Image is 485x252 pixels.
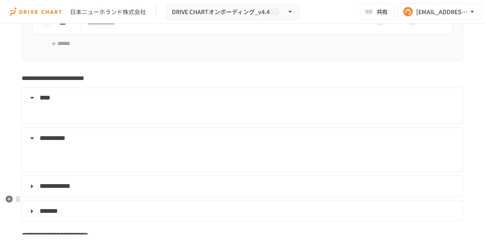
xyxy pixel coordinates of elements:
button: 共有 [360,3,395,20]
button: [EMAIL_ADDRESS][DOMAIN_NAME] [398,3,482,20]
div: 日本ニューホランド株式会社 [70,7,146,16]
button: DRIVE CHARTオンボーディング_v4.4 [166,4,300,20]
span: 共有 [377,7,388,16]
div: [EMAIL_ADDRESS][DOMAIN_NAME] [417,7,468,17]
img: i9VDDS9JuLRLX3JIUyK59LcYp6Y9cayLPHs4hOxMB9W [10,5,63,18]
span: DRIVE CHARTオンボーディング_v4.4 [172,7,270,17]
